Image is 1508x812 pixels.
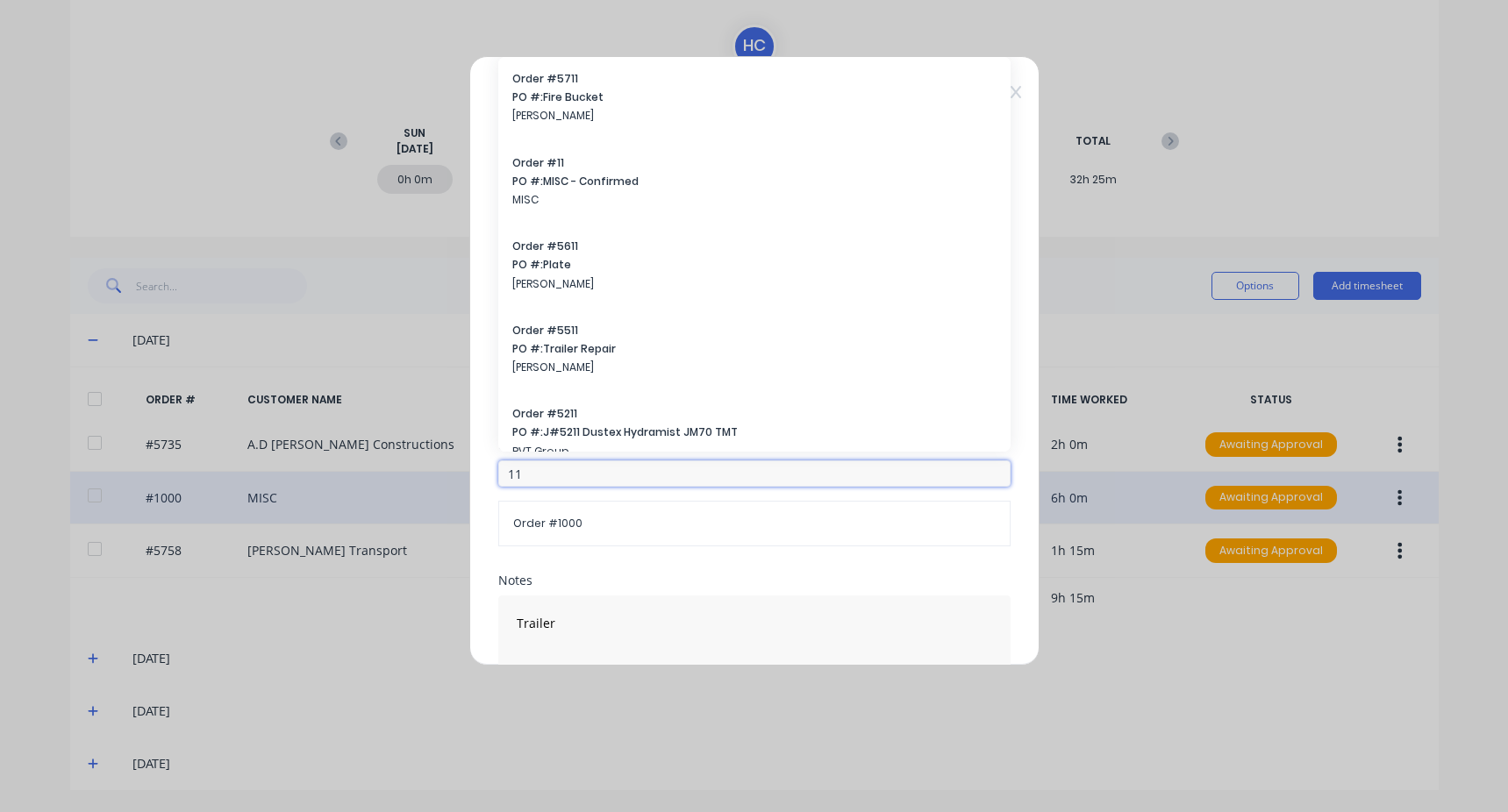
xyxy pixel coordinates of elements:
[512,360,997,375] span: [PERSON_NAME]
[512,276,997,292] span: [PERSON_NAME]
[512,257,997,273] span: PO #: Plate
[512,155,997,171] span: Order # 11
[513,516,996,531] span: Order # 1000
[512,444,997,459] span: RVT Group
[512,192,997,208] span: MISC
[512,341,997,357] span: PO #: Trailer Repair
[512,71,997,87] span: Order # 5711
[498,574,1011,587] div: Notes
[512,406,997,422] span: Order # 5211
[512,174,997,189] span: PO #: MISC - Confirmed
[512,323,997,338] span: Order # 5511
[512,239,997,254] span: Order # 5611
[512,424,997,440] span: PO #: J#5211 Dustex Hydramist JM70 TMT
[498,595,1011,688] textarea: Trailer
[512,108,997,124] span: [PERSON_NAME]
[512,89,997,105] span: PO #: Fire Bucket
[498,439,1011,452] div: Order #
[498,460,1011,487] input: Search order number...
